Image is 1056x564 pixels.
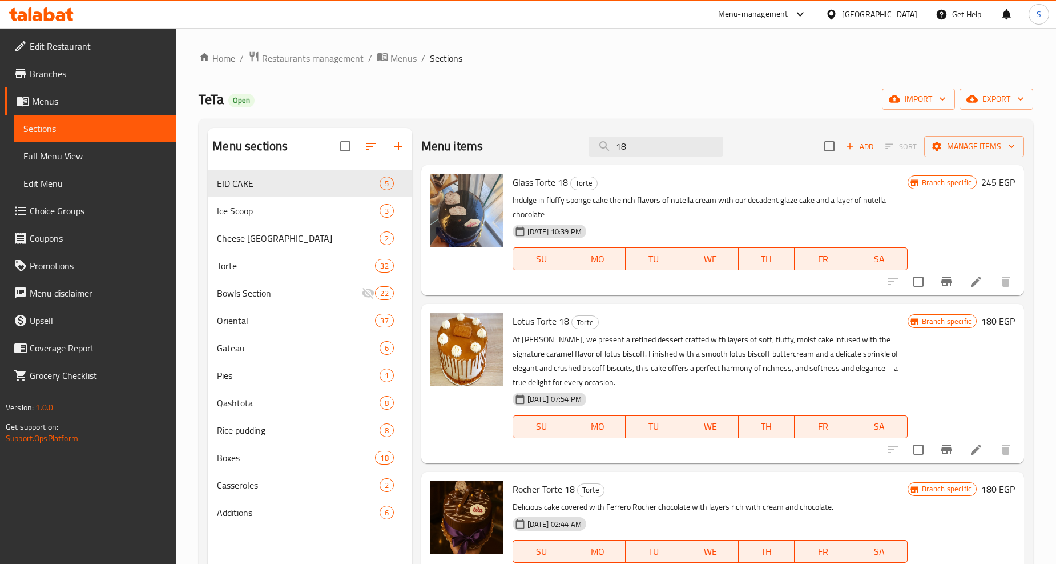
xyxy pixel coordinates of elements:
input: search [589,137,723,157]
span: SA [856,251,903,267]
a: Edit menu item [969,443,983,457]
div: Qashtota [217,396,379,410]
span: Open [228,95,255,105]
span: Select to update [906,438,930,462]
span: EID CAKE [217,177,379,190]
h6: 245 EGP [981,174,1015,190]
a: Menus [5,87,176,115]
span: Bowls Section [217,286,361,300]
span: FR [799,418,847,435]
div: Rice pudding8 [208,417,412,444]
span: Rice pudding [217,423,379,437]
button: Branch-specific-item [933,436,960,463]
nav: Menu sections [208,165,412,531]
button: SA [851,247,908,270]
span: 32 [376,261,393,271]
li: / [421,51,425,65]
span: Casseroles [217,478,379,492]
button: Add section [385,133,412,160]
span: MO [574,251,621,267]
span: Ice Scoop [217,204,379,218]
div: Cheese Dubai [217,231,379,245]
div: items [380,177,394,190]
span: Torte [571,177,597,190]
button: MO [569,247,626,270]
span: WE [687,543,734,560]
button: SU [513,540,570,563]
a: Promotions [5,252,176,279]
div: items [375,286,393,300]
span: WE [687,251,734,267]
span: Menu disclaimer [30,286,167,300]
div: Ice Scoop3 [208,197,412,225]
span: MO [574,543,621,560]
span: Coupons [30,231,167,245]
button: MO [569,540,626,563]
h2: Menu sections [212,138,288,155]
span: Additions [217,506,379,519]
span: SU [518,418,565,435]
span: 1 [380,370,393,381]
span: MO [574,418,621,435]
span: Edit Menu [23,177,167,190]
a: Choice Groups [5,197,176,225]
button: Branch-specific-item [933,268,960,295]
span: Boxes [217,451,375,465]
span: 6 [380,507,393,518]
span: 8 [380,425,393,436]
div: Qashtota8 [208,389,412,417]
a: Edit Restaurant [5,33,176,60]
div: Torte [217,259,375,273]
button: Add [841,138,878,155]
div: items [380,396,394,410]
h6: 180 EGP [981,313,1015,329]
span: Branches [30,67,167,81]
a: Restaurants management [248,51,364,66]
button: MO [569,415,626,438]
button: import [882,89,955,110]
span: [DATE] 02:44 AM [523,519,586,530]
span: Sections [430,51,462,65]
button: WE [682,540,739,563]
div: Torte32 [208,252,412,279]
span: TU [630,251,678,267]
button: TH [739,247,795,270]
div: Oriental [217,314,375,327]
span: 6 [380,343,393,354]
span: Branch specific [917,316,976,327]
div: Open [228,94,255,107]
div: Torte [577,483,604,497]
span: 8 [380,398,393,409]
span: WE [687,418,734,435]
a: Menu disclaimer [5,279,176,307]
span: 2 [380,233,393,244]
span: Sort sections [357,133,385,160]
li: / [240,51,244,65]
span: TeTa [199,86,224,112]
span: Torte [578,483,604,497]
span: Grocery Checklist [30,369,167,382]
span: 1.0.0 [35,400,53,415]
span: Select to update [906,270,930,294]
span: FR [799,543,847,560]
a: Coupons [5,225,176,252]
span: 22 [376,288,393,299]
span: export [969,92,1024,106]
div: items [380,204,394,218]
button: TU [626,247,682,270]
button: Manage items [924,136,1024,157]
span: Add [844,140,875,153]
div: Boxes18 [208,444,412,471]
div: EID CAKE5 [208,170,412,197]
span: SU [518,251,565,267]
span: Manage items [933,139,1015,154]
button: TH [739,540,795,563]
button: TU [626,540,682,563]
span: TU [630,543,678,560]
span: Restaurants management [262,51,364,65]
span: TU [630,418,678,435]
div: Oriental37 [208,307,412,334]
